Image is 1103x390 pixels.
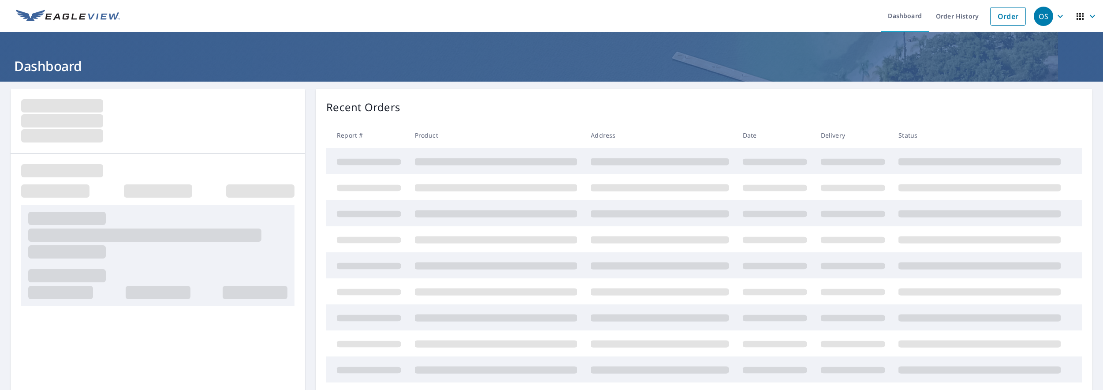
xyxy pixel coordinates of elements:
[11,57,1092,75] h1: Dashboard
[584,122,736,148] th: Address
[814,122,892,148] th: Delivery
[16,10,120,23] img: EV Logo
[891,122,1068,148] th: Status
[736,122,814,148] th: Date
[408,122,584,148] th: Product
[990,7,1026,26] a: Order
[326,99,400,115] p: Recent Orders
[1034,7,1053,26] div: OS
[326,122,408,148] th: Report #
